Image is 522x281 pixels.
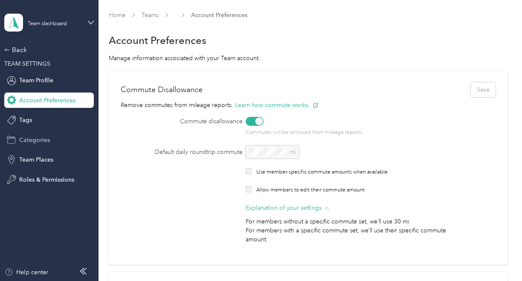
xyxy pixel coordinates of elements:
[19,96,75,105] span: Account Preferences
[256,186,365,194] p: Allow members to edit their commute amount
[19,116,32,125] span: Tags
[19,175,74,184] span: Roles & Permissions
[235,101,319,110] button: Learn how commute works.
[256,168,388,176] p: Use member-specific commute amounts when available
[19,155,53,164] span: Team Places
[121,101,495,117] p: Remove commutes from mileage reports.
[5,268,48,277] button: Help center
[19,136,50,145] span: Categories
[109,12,125,19] a: Home
[246,129,464,136] p: Commutes will be removed from mileage reports.
[109,54,507,63] div: Manage information associated with your Team account.
[4,45,90,55] div: Back
[246,226,464,244] p: For members with a specific commute set, we’ll use their specific commute amount.
[474,233,522,281] iframe: Everlance-gr Chat Button Frame
[246,203,322,212] span: Explanation of your settings
[121,84,203,96] h2: Commute Disallowance
[246,217,464,226] p: For members without a specific commute set, we’ll use 30 mi .
[121,148,243,156] label: Default daily roundtrip commute
[4,60,50,67] span: TEAM SETTINGS
[191,11,247,20] span: Account Preferences
[142,12,159,19] a: Teams
[121,117,243,126] label: Commute disallowance
[109,36,206,45] h1: Account Preferences
[28,21,67,26] div: Team dashboard
[19,76,53,85] span: Team Profile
